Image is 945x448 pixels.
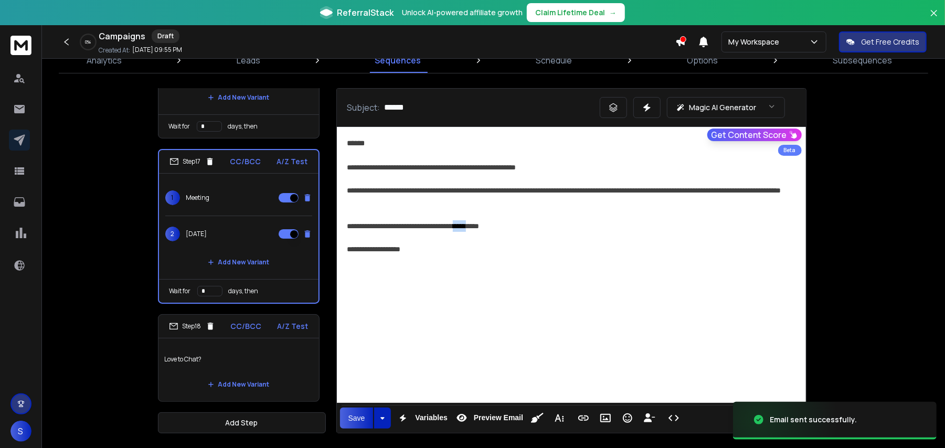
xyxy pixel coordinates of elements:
span: 1 [165,190,180,205]
p: Get Free Credits [861,37,919,47]
button: Add New Variant [199,374,278,395]
p: Wait for [169,122,190,131]
h1: Campaigns [99,30,145,42]
p: Analytics [87,54,122,67]
button: S [10,421,31,442]
p: days, then [229,287,259,295]
p: Created At: [99,46,130,55]
span: Preview Email [472,413,525,422]
button: Add New Variant [199,87,278,108]
p: My Workspace [728,37,783,47]
span: → [609,7,617,18]
a: Subsequences [826,48,898,73]
li: Step17CC/BCCA/Z Test1Meeting2[DATE]Add New VariantWait fordays, then [158,149,320,304]
p: [DATE] [186,230,207,238]
button: Claim Lifetime Deal→ [527,3,625,22]
span: ReferralStack [337,6,394,19]
span: Variables [413,413,450,422]
div: Email sent successfully. [770,414,857,425]
button: Get Content Score [707,129,802,141]
p: days, then [228,122,258,131]
p: 0 % [86,39,91,45]
button: More Text [549,408,569,429]
a: Schedule [529,48,578,73]
a: Leads [230,48,267,73]
button: Close banner [927,6,941,31]
p: Magic AI Generator [689,102,757,113]
p: Meeting [186,194,210,202]
a: Analytics [80,48,128,73]
button: Insert Link (Ctrl+K) [574,408,593,429]
span: 2 [165,227,180,241]
p: CC/BCC [231,321,262,332]
p: Options [687,54,718,67]
p: Subject: [347,101,380,114]
p: CC/BCC [230,156,261,167]
button: Add New Variant [199,252,278,273]
div: Step 17 [169,157,215,166]
p: A/Z Test [278,321,309,332]
p: Love to Chat? [165,345,313,374]
button: Insert Image (Ctrl+P) [596,408,615,429]
a: Options [681,48,724,73]
div: Beta [778,145,802,156]
p: A/Z Test [277,156,308,167]
button: Code View [664,408,684,429]
button: Save [340,408,374,429]
a: Sequences [369,48,428,73]
button: Add Step [158,412,326,433]
li: Step18CC/BCCA/Z TestLove to Chat?Add New Variant [158,314,320,402]
p: Subsequences [833,54,892,67]
button: Preview Email [452,408,525,429]
button: Get Free Credits [839,31,927,52]
div: Draft [152,29,179,43]
p: Unlock AI-powered affiliate growth [402,7,523,18]
button: Magic AI Generator [667,97,785,118]
p: Sequences [375,54,421,67]
button: Insert Unsubscribe Link [640,408,660,429]
p: Schedule [536,54,572,67]
p: Leads [237,54,260,67]
button: Variables [393,408,450,429]
button: Emoticons [618,408,638,429]
p: Wait for [169,287,191,295]
div: Step 18 [169,322,215,331]
p: [DATE] 09:55 PM [132,46,182,54]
